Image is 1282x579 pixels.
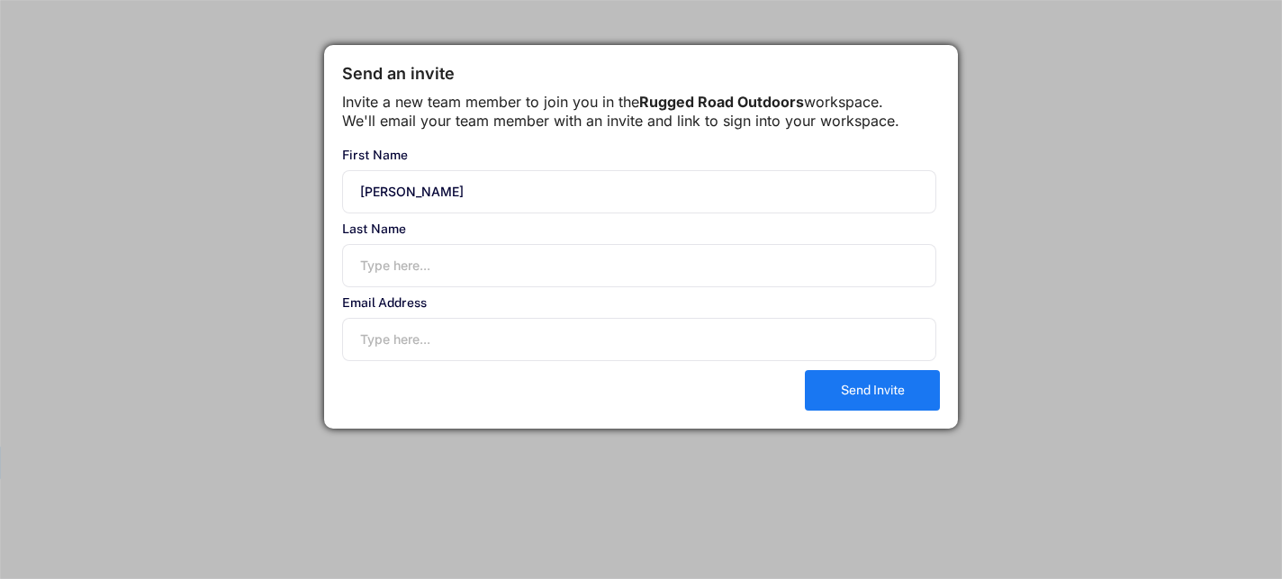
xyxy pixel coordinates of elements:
[342,318,936,361] input: Type here...
[342,63,940,84] div: Send an invite
[342,149,936,161] div: First Name
[342,244,936,287] input: Type here...
[639,93,804,111] strong: Rugged Road Outdoors
[342,222,936,235] div: Last Name
[342,170,936,213] input: Type here...
[342,93,940,131] div: Invite a new team member to join you in the workspace. We'll email your team member with an invit...
[805,370,940,411] button: Send Invite
[342,296,936,309] div: Email Address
